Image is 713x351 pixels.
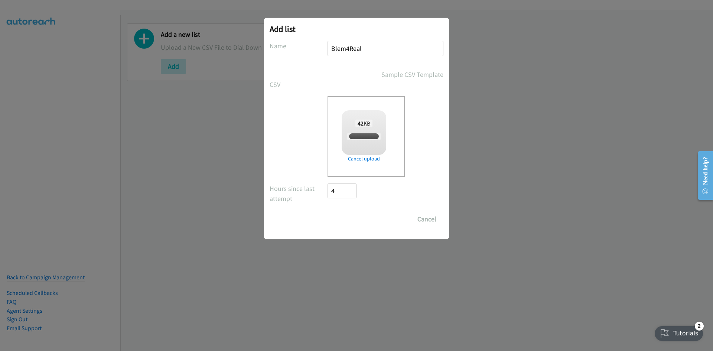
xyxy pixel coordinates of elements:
[355,120,373,127] span: KB
[691,146,713,205] iframe: Resource Center
[381,69,443,79] a: Sample CSV Template
[347,133,381,140] span: split_4 (11).csv
[358,120,364,127] strong: 42
[270,183,328,204] label: Hours since last attempt
[270,24,443,34] h2: Add list
[650,319,707,345] iframe: Checklist
[270,79,328,90] label: CSV
[342,155,386,163] a: Cancel upload
[270,41,328,51] label: Name
[410,212,443,227] button: Cancel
